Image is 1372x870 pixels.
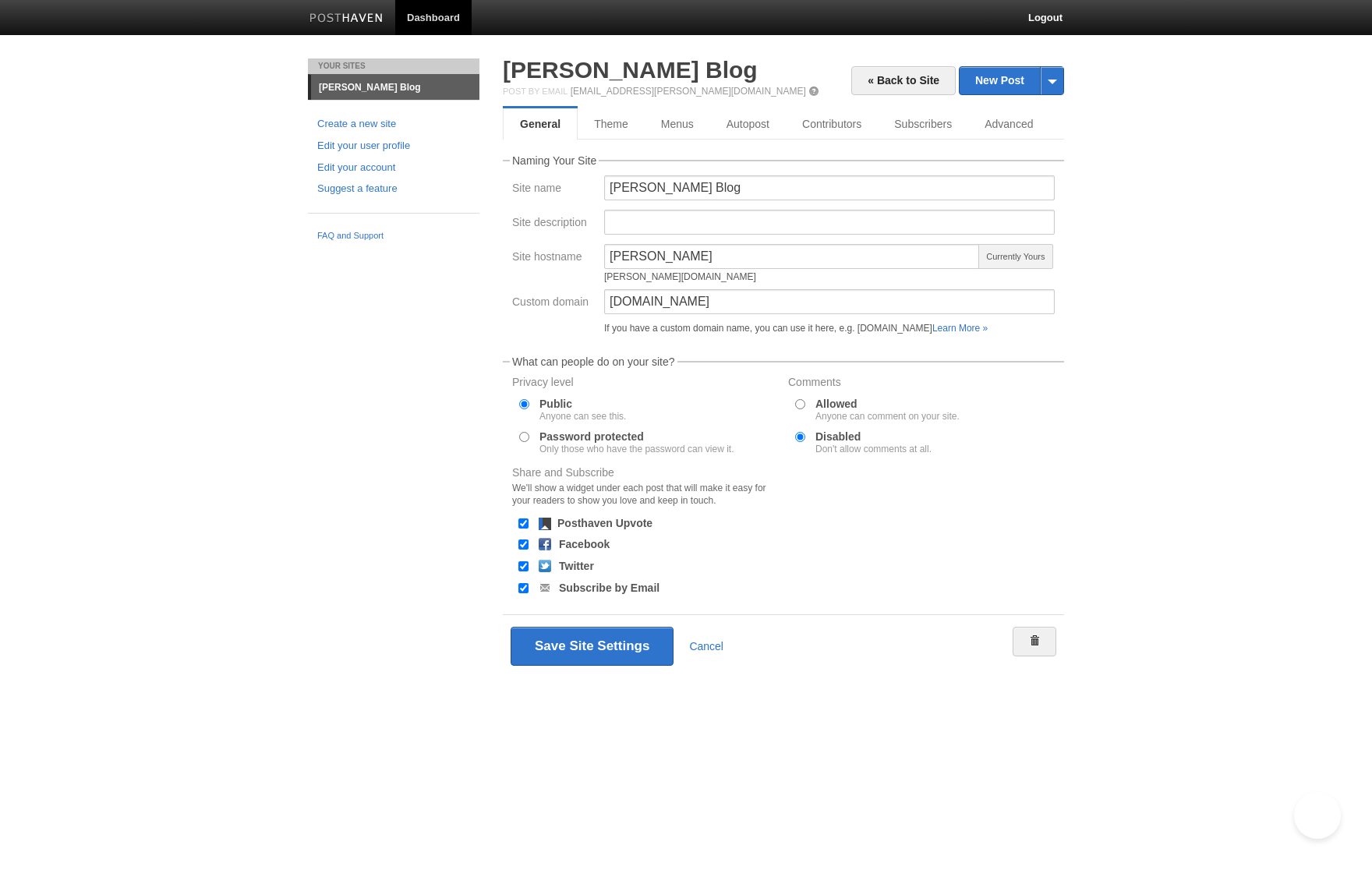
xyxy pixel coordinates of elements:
[815,412,960,421] div: Anyone can comment on your site.
[978,244,1053,269] span: Currently Yours
[710,108,786,140] a: Autopost
[539,538,551,550] img: facebook.png
[851,66,956,95] a: « Back to Site
[311,75,479,100] a: [PERSON_NAME] Blog
[689,640,723,652] a: Cancel
[1294,792,1341,839] iframe: Help Scout Beacon - Open
[317,160,470,176] a: Edit your account
[512,182,595,197] label: Site name
[932,323,988,334] a: Learn More »
[578,108,645,140] a: Theme
[968,108,1049,140] a: Advanced
[512,296,595,311] label: Custom domain
[559,561,594,571] label: Twitter
[503,57,758,83] a: [PERSON_NAME] Blog
[878,108,968,140] a: Subscribers
[512,251,595,266] label: Site hostname
[510,356,677,367] legend: What can people do on your site?
[503,108,578,140] a: General
[604,272,980,281] div: [PERSON_NAME][DOMAIN_NAME]
[815,431,932,454] label: Disabled
[645,108,710,140] a: Menus
[539,412,626,421] div: Anyone can see this.
[317,181,470,197] a: Suggest a feature
[539,398,626,421] label: Public
[511,627,674,666] button: Save Site Settings
[308,58,479,74] li: Your Sites
[503,87,568,96] span: Post by Email
[317,138,470,154] a: Edit your user profile
[815,444,932,454] div: Don't allow comments at all.
[960,67,1063,94] a: New Post
[604,324,1055,333] div: If you have a custom domain name, you can use it here, e.g. [DOMAIN_NAME]
[786,108,878,140] a: Contributors
[571,86,806,97] a: [EMAIL_ADDRESS][PERSON_NAME][DOMAIN_NAME]
[539,431,734,454] label: Password protected
[309,13,384,25] img: Posthaven-bar
[559,582,659,593] label: Subscribe by Email
[512,467,779,511] label: Share and Subscribe
[317,116,470,133] a: Create a new site
[510,155,599,166] legend: Naming Your Site
[788,377,1055,391] label: Comments
[512,217,595,232] label: Site description
[512,377,779,391] label: Privacy level
[317,229,470,243] a: FAQ and Support
[557,518,652,529] label: Posthaven Upvote
[559,539,610,550] label: Facebook
[539,444,734,454] div: Only those who have the password can view it.
[512,482,779,507] div: We'll show a widget under each post that will make it easy for your readers to show you love and ...
[539,560,551,572] img: twitter.png
[815,398,960,421] label: Allowed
